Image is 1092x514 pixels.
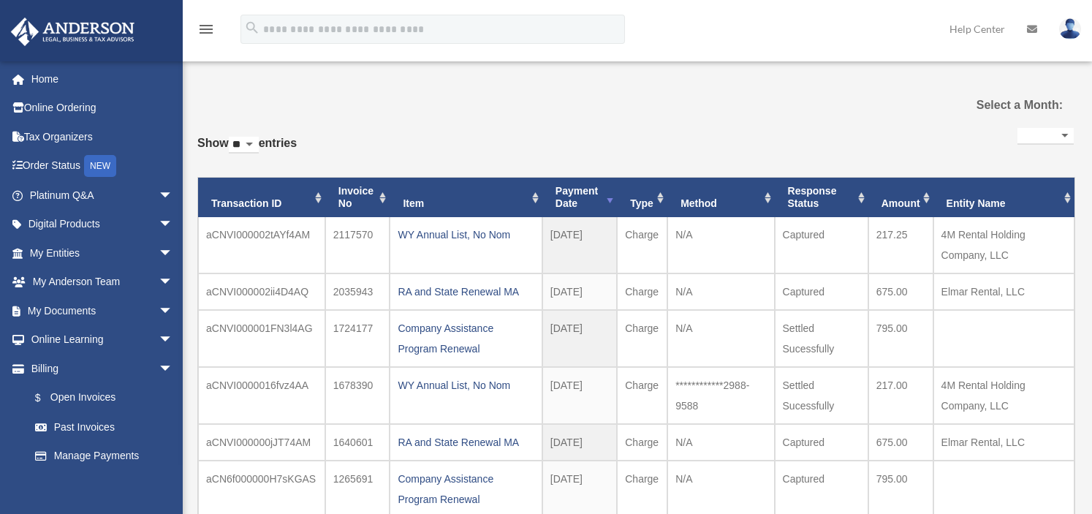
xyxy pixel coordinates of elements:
img: User Pic [1059,18,1081,39]
a: Order StatusNEW [10,151,195,181]
td: Settled Sucessfully [775,367,868,424]
td: aCNVI000001FN3l4AG [198,310,325,367]
span: arrow_drop_down [159,238,188,268]
span: arrow_drop_down [159,296,188,326]
td: [DATE] [542,424,617,461]
td: 4M Rental Holding Company, LLC [933,367,1074,424]
td: aCNVI000002ii4D4AQ [198,273,325,310]
td: [DATE] [542,367,617,424]
a: menu [197,26,215,38]
td: [DATE] [542,217,617,273]
td: Charge [617,273,667,310]
td: Captured [775,217,868,273]
td: aCNVI000002tAYf4AM [198,217,325,273]
span: arrow_drop_down [159,210,188,240]
a: My Anderson Teamarrow_drop_down [10,268,195,297]
td: 2035943 [325,273,390,310]
td: N/A [667,273,774,310]
label: Select a Month: [939,95,1063,116]
div: Company Assistance Program Renewal [398,469,534,510]
td: Charge [617,424,667,461]
td: Captured [775,273,868,310]
td: Charge [617,310,667,367]
a: Online Learningarrow_drop_down [10,325,195,355]
a: My Entitiesarrow_drop_down [10,238,195,268]
td: N/A [667,217,774,273]
td: Charge [617,367,667,424]
td: 795.00 [868,310,933,367]
th: Invoice No: activate to sort column ascending [325,178,390,217]
a: Platinum Q&Aarrow_drop_down [10,181,195,210]
a: Online Ordering [10,94,195,123]
a: Home [10,64,195,94]
select: Showentries [229,137,259,154]
th: Response Status: activate to sort column ascending [775,178,868,217]
td: Elmar Rental, LLC [933,424,1074,461]
label: Show entries [197,133,297,168]
span: arrow_drop_down [159,181,188,211]
td: Charge [617,217,667,273]
i: search [244,20,260,36]
td: aCNVI0000016fvz4AA [198,367,325,424]
th: Entity Name: activate to sort column ascending [933,178,1074,217]
div: WY Annual List, No Nom [398,224,534,245]
td: Settled Sucessfully [775,310,868,367]
span: arrow_drop_down [159,325,188,355]
td: 675.00 [868,273,933,310]
td: N/A [667,424,774,461]
a: My Documentsarrow_drop_down [10,296,195,325]
a: Tax Organizers [10,122,195,151]
span: $ [43,389,50,407]
td: 1724177 [325,310,390,367]
span: arrow_drop_down [159,268,188,298]
td: 4M Rental Holding Company, LLC [933,217,1074,273]
i: menu [197,20,215,38]
a: Past Invoices [20,412,188,442]
th: Amount: activate to sort column ascending [868,178,933,217]
td: 1640601 [325,424,390,461]
td: N/A [667,310,774,367]
td: aCNVI000000jJT74AM [198,424,325,461]
div: Company Assistance Program Renewal [398,318,534,359]
th: Payment Date: activate to sort column ascending [542,178,617,217]
a: Digital Productsarrow_drop_down [10,210,195,239]
th: Item: activate to sort column ascending [390,178,542,217]
td: Elmar Rental, LLC [933,273,1074,310]
th: Transaction ID: activate to sort column ascending [198,178,325,217]
div: NEW [84,155,116,177]
td: [DATE] [542,273,617,310]
td: 675.00 [868,424,933,461]
img: Anderson Advisors Platinum Portal [7,18,139,46]
div: WY Annual List, No Nom [398,375,534,396]
a: $Open Invoices [20,383,195,413]
th: Method: activate to sort column ascending [667,178,774,217]
td: 217.25 [868,217,933,273]
td: Captured [775,424,868,461]
a: Billingarrow_drop_down [10,354,195,383]
div: RA and State Renewal MA [398,432,534,453]
th: Type: activate to sort column ascending [617,178,667,217]
a: Manage Payments [20,442,195,471]
td: 2117570 [325,217,390,273]
td: [DATE] [542,310,617,367]
div: RA and State Renewal MA [398,281,534,302]
span: arrow_drop_down [159,354,188,384]
td: 217.00 [868,367,933,424]
td: 1678390 [325,367,390,424]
